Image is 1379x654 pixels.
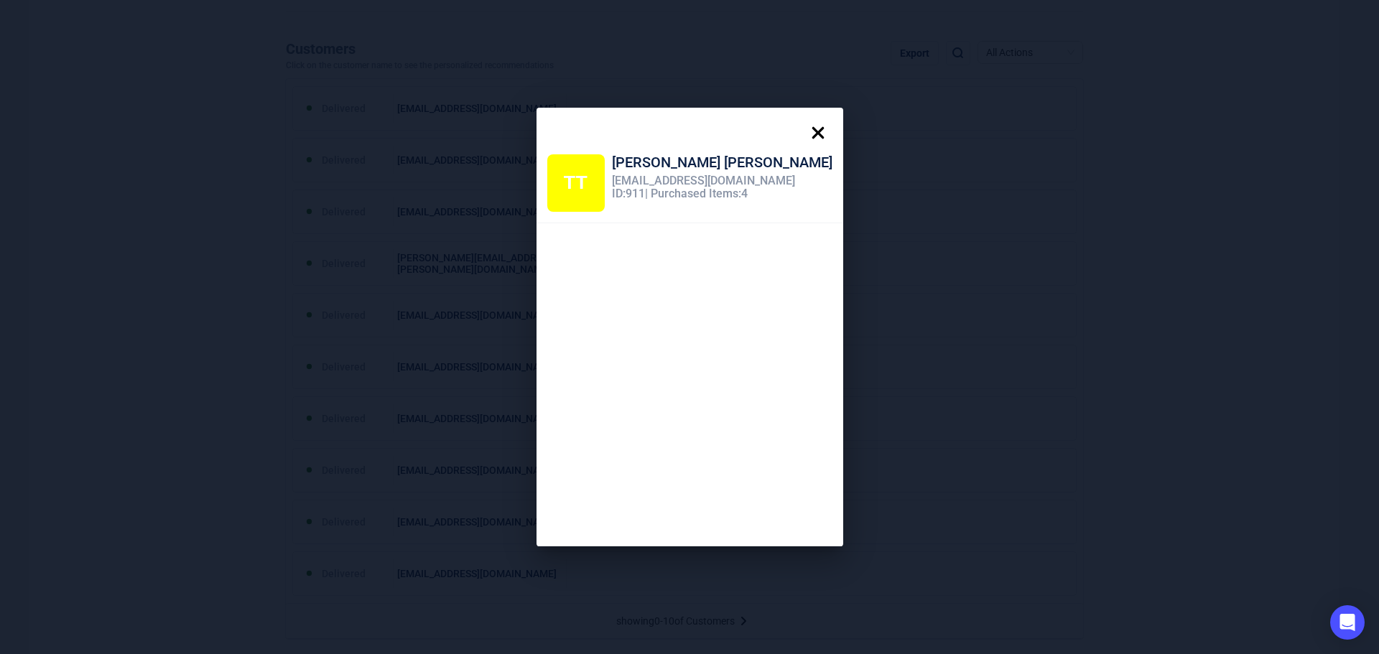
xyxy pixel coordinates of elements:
[1330,605,1365,640] div: Open Intercom Messenger
[612,174,832,187] div: [EMAIL_ADDRESS][DOMAIN_NAME]
[564,172,588,193] span: TT
[612,154,832,174] div: [PERSON_NAME] [PERSON_NAME]
[612,187,832,200] div: ID: 911 | Purchased Items: 4
[547,154,605,212] div: Teresa Tolley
